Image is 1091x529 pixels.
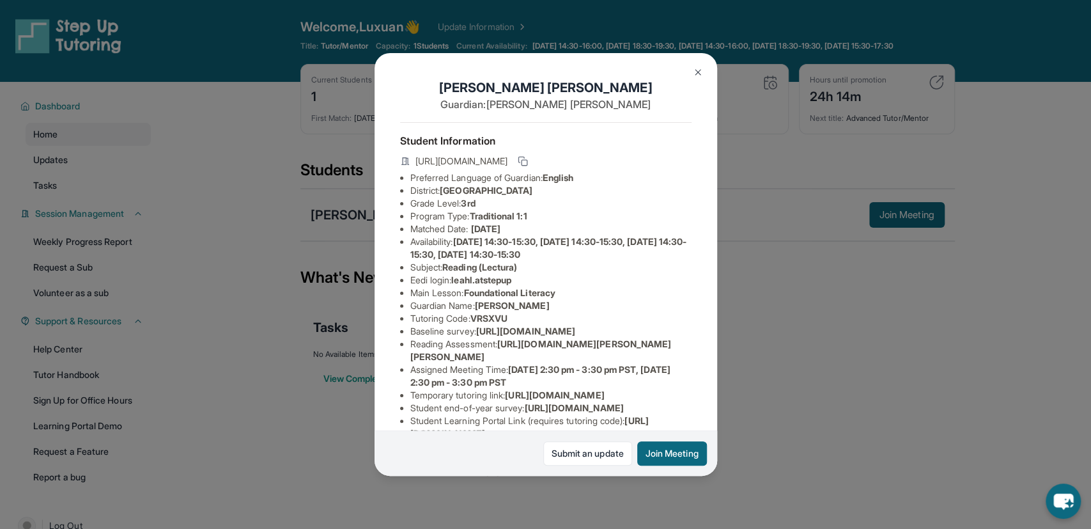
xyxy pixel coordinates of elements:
li: Guardian Name : [410,299,692,312]
span: Reading (Lectura) [442,262,517,272]
span: [URL][DOMAIN_NAME] [505,390,604,400]
span: [URL][DOMAIN_NAME] [476,326,575,336]
span: [URL][DOMAIN_NAME][PERSON_NAME][PERSON_NAME] [410,338,672,362]
button: Copy link [515,154,530,169]
span: leahl.atstepup [451,274,511,285]
li: Tutoring Code : [410,312,692,325]
button: chat-button [1046,484,1081,519]
li: Preferred Language of Guardian: [410,171,692,184]
li: Program Type: [410,210,692,223]
li: Temporary tutoring link : [410,389,692,402]
span: Traditional 1:1 [469,210,527,221]
li: Grade Level: [410,197,692,210]
h4: Student Information [400,133,692,148]
li: District: [410,184,692,197]
h1: [PERSON_NAME] [PERSON_NAME] [400,79,692,97]
li: Main Lesson : [410,287,692,299]
span: [URL][DOMAIN_NAME] [524,402,623,413]
li: Student end-of-year survey : [410,402,692,415]
p: Guardian: [PERSON_NAME] [PERSON_NAME] [400,97,692,112]
span: [GEOGRAPHIC_DATA] [440,185,532,196]
span: [DATE] 2:30 pm - 3:30 pm PST, [DATE] 2:30 pm - 3:30 pm PST [410,364,670,388]
span: [DATE] [471,223,500,234]
li: Matched Date: [410,223,692,235]
a: Submit an update [543,441,632,466]
span: VRSXVU [470,313,507,324]
li: Availability: [410,235,692,261]
li: Reading Assessment : [410,338,692,363]
img: Close Icon [693,67,703,77]
li: Subject : [410,261,692,274]
li: Eedi login : [410,274,692,287]
span: [PERSON_NAME] [475,300,550,311]
span: [DATE] 14:30-15:30, [DATE] 14:30-15:30, [DATE] 14:30-15:30, [DATE] 14:30-15:30 [410,236,687,260]
span: [URL][DOMAIN_NAME] [415,155,507,168]
li: Baseline survey : [410,325,692,338]
li: Student Learning Portal Link (requires tutoring code) : [410,415,692,440]
span: Foundational Literacy [463,287,555,298]
li: Assigned Meeting Time : [410,363,692,389]
span: 3rd [461,198,475,209]
button: Join Meeting [637,441,707,466]
span: English [543,172,574,183]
